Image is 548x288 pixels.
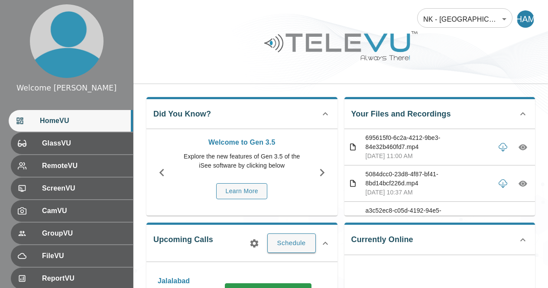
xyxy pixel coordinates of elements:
p: Welcome to Gen 3.5 [182,137,302,148]
p: a3c52ec8-c05d-4192-94e5-4cf8f1442b10.mp4 [366,206,491,224]
div: NK - [GEOGRAPHIC_DATA] [417,7,512,31]
img: Logo [263,28,419,64]
button: Schedule [267,233,316,252]
div: ScreenVU [11,178,133,199]
p: 5084dcc0-23d8-4f87-bf41-8bd14bcf226d.mp4 [366,170,491,188]
span: CamVU [42,206,126,216]
span: FileVU [42,251,126,261]
div: GroupVU [11,223,133,244]
span: GroupVU [42,228,126,239]
span: ScreenVU [42,183,126,194]
div: RemoteVU [11,155,133,177]
p: 695615f0-6c2a-4212-9be3-84e32b460fd7.mp4 [366,133,491,152]
div: HAM [517,10,534,28]
span: ReportVU [42,273,126,284]
div: HomeVU [9,110,133,132]
p: [DATE] 11:00 AM [366,152,491,161]
div: CamVU [11,200,133,222]
span: RemoteVU [42,161,126,171]
p: Explore the new features of Gen 3.5 of the iSee software by clicking below [182,152,302,170]
img: profile.png [30,4,104,78]
span: HomeVU [40,116,126,126]
p: [DATE] 10:37 AM [366,188,491,197]
div: GlassVU [11,133,133,154]
button: Learn More [216,183,267,199]
div: Welcome [PERSON_NAME] [16,82,117,94]
div: FileVU [11,245,133,267]
span: GlassVU [42,138,126,149]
